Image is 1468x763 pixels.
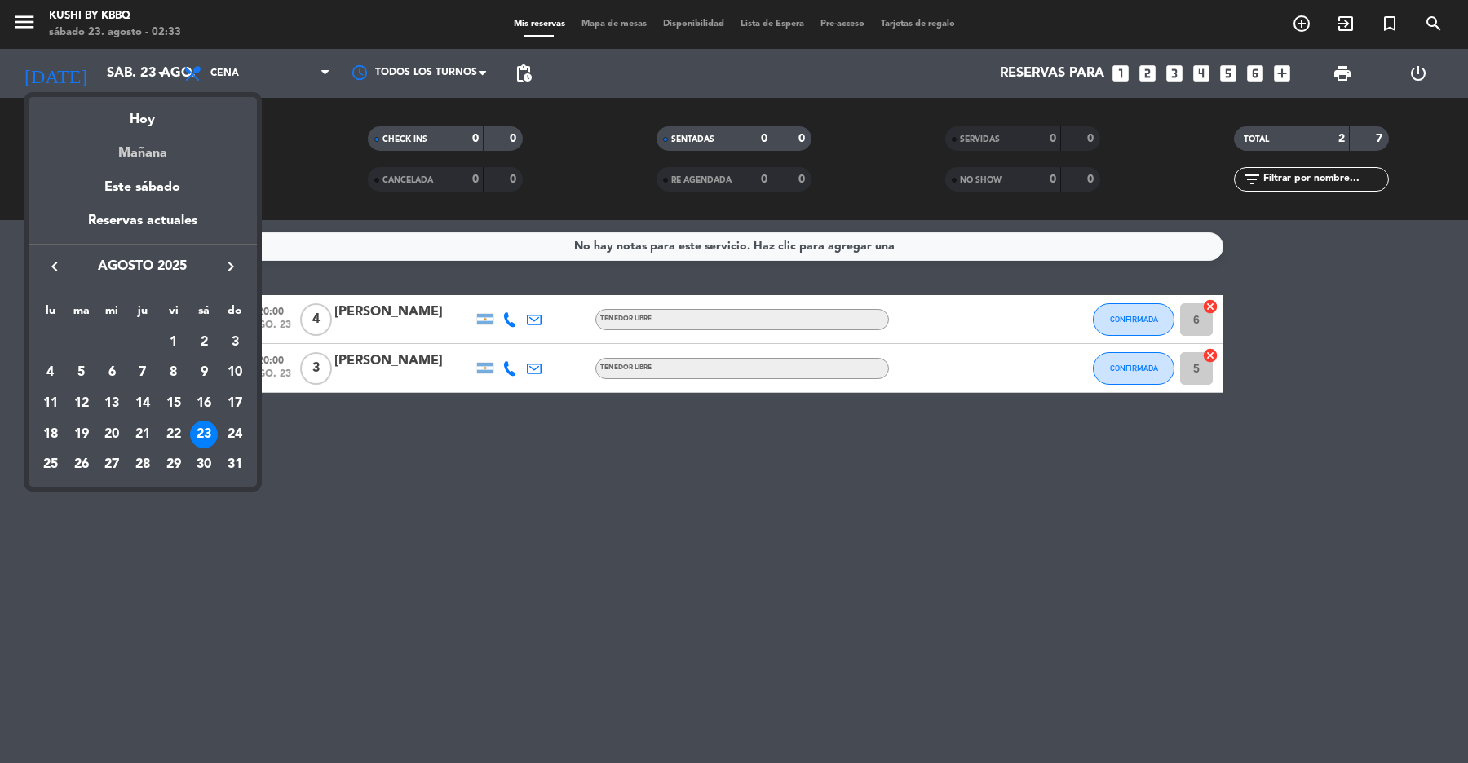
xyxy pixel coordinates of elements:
div: 17 [221,390,249,417]
div: 9 [190,359,218,386]
div: 1 [160,329,188,356]
div: 13 [98,390,126,417]
td: 21 de agosto de 2025 [127,419,158,450]
i: keyboard_arrow_right [221,257,241,276]
div: Hoy [29,97,257,130]
div: 26 [68,451,95,479]
td: 12 de agosto de 2025 [66,388,97,419]
div: 20 [98,421,126,448]
th: jueves [127,302,158,327]
div: 25 [37,451,64,479]
td: 29 de agosto de 2025 [158,450,189,481]
td: 17 de agosto de 2025 [219,388,250,419]
th: miércoles [96,302,127,327]
td: 7 de agosto de 2025 [127,357,158,388]
div: 29 [160,451,188,479]
div: 22 [160,421,188,448]
td: 14 de agosto de 2025 [127,388,158,419]
div: Reservas actuales [29,210,257,244]
div: 11 [37,390,64,417]
td: 13 de agosto de 2025 [96,388,127,419]
td: 20 de agosto de 2025 [96,419,127,450]
div: 3 [221,329,249,356]
td: 1 de agosto de 2025 [158,327,189,358]
td: 25 de agosto de 2025 [35,450,66,481]
div: 14 [129,390,157,417]
td: 4 de agosto de 2025 [35,357,66,388]
i: keyboard_arrow_left [45,257,64,276]
td: 22 de agosto de 2025 [158,419,189,450]
div: 10 [221,359,249,386]
td: 6 de agosto de 2025 [96,357,127,388]
td: 19 de agosto de 2025 [66,419,97,450]
td: 3 de agosto de 2025 [219,327,250,358]
button: keyboard_arrow_right [216,256,245,277]
div: 7 [129,359,157,386]
div: 31 [221,451,249,479]
td: 24 de agosto de 2025 [219,419,250,450]
div: 27 [98,451,126,479]
td: 28 de agosto de 2025 [127,450,158,481]
div: 8 [160,359,188,386]
span: agosto 2025 [69,256,216,277]
div: 16 [190,390,218,417]
td: 23 de agosto de 2025 [189,419,220,450]
div: 5 [68,359,95,386]
div: 12 [68,390,95,417]
td: 15 de agosto de 2025 [158,388,189,419]
div: 2 [190,329,218,356]
td: 27 de agosto de 2025 [96,450,127,481]
div: Este sábado [29,165,257,210]
div: 30 [190,451,218,479]
td: 10 de agosto de 2025 [219,357,250,388]
td: 16 de agosto de 2025 [189,388,220,419]
td: 30 de agosto de 2025 [189,450,220,481]
div: 15 [160,390,188,417]
div: 4 [37,359,64,386]
td: AGO. [35,327,158,358]
td: 5 de agosto de 2025 [66,357,97,388]
td: 11 de agosto de 2025 [35,388,66,419]
th: sábado [189,302,220,327]
div: 6 [98,359,126,386]
div: 21 [129,421,157,448]
th: viernes [158,302,189,327]
td: 2 de agosto de 2025 [189,327,220,358]
div: 28 [129,451,157,479]
th: martes [66,302,97,327]
td: 26 de agosto de 2025 [66,450,97,481]
div: 19 [68,421,95,448]
div: 24 [221,421,249,448]
th: lunes [35,302,66,327]
button: keyboard_arrow_left [40,256,69,277]
td: 9 de agosto de 2025 [189,357,220,388]
td: 8 de agosto de 2025 [158,357,189,388]
th: domingo [219,302,250,327]
div: Mañana [29,130,257,164]
td: 31 de agosto de 2025 [219,450,250,481]
td: 18 de agosto de 2025 [35,419,66,450]
div: 18 [37,421,64,448]
div: 23 [190,421,218,448]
